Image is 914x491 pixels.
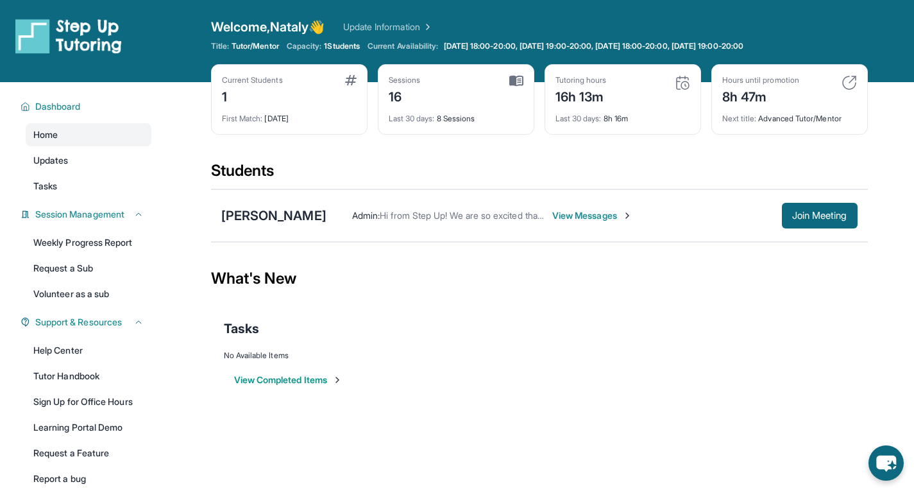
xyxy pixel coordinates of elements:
[26,467,151,490] a: Report a bug
[30,208,144,221] button: Session Management
[368,41,438,51] span: Current Availability:
[26,390,151,413] a: Sign Up for Office Hours
[211,18,325,36] span: Welcome, Nataly 👋
[35,208,124,221] span: Session Management
[211,160,868,189] div: Students
[222,85,283,106] div: 1
[722,114,757,123] span: Next title :
[792,212,847,220] span: Join Meeting
[555,106,690,124] div: 8h 16m
[555,85,607,106] div: 16h 13m
[389,85,421,106] div: 16
[222,106,357,124] div: [DATE]
[444,41,743,51] span: [DATE] 18:00-20:00, [DATE] 19:00-20:00, [DATE] 18:00-20:00, [DATE] 19:00-20:00
[224,350,855,361] div: No Available Items
[26,416,151,439] a: Learning Portal Demo
[35,100,81,113] span: Dashboard
[324,41,360,51] span: 1 Students
[222,114,263,123] span: First Match :
[675,75,690,90] img: card
[33,154,69,167] span: Updates
[552,209,632,222] span: View Messages
[15,18,122,54] img: logo
[509,75,523,87] img: card
[30,316,144,329] button: Support & Resources
[234,374,343,386] button: View Completed Items
[26,231,151,254] a: Weekly Progress Report
[555,114,602,123] span: Last 30 days :
[420,21,433,33] img: Chevron Right
[224,320,259,338] span: Tasks
[211,250,868,307] div: What's New
[722,75,799,85] div: Hours until promotion
[26,257,151,280] a: Request a Sub
[30,100,144,113] button: Dashboard
[722,85,799,106] div: 8h 47m
[343,21,433,33] a: Update Information
[35,316,122,329] span: Support & Resources
[389,114,435,123] span: Last 30 days :
[722,106,857,124] div: Advanced Tutor/Mentor
[868,445,904,481] button: chat-button
[842,75,857,90] img: card
[222,75,283,85] div: Current Students
[389,106,523,124] div: 8 Sessions
[389,75,421,85] div: Sessions
[221,207,326,225] div: [PERSON_NAME]
[33,180,57,193] span: Tasks
[352,210,380,221] span: Admin :
[33,128,58,141] span: Home
[26,282,151,306] a: Volunteer as a sub
[782,203,858,228] button: Join Meeting
[555,75,607,85] div: Tutoring hours
[622,211,632,221] img: Chevron-Right
[232,41,279,51] span: Tutor/Mentor
[26,123,151,146] a: Home
[26,339,151,362] a: Help Center
[345,75,357,85] img: card
[26,365,151,388] a: Tutor Handbook
[26,175,151,198] a: Tasks
[441,41,746,51] a: [DATE] 18:00-20:00, [DATE] 19:00-20:00, [DATE] 18:00-20:00, [DATE] 19:00-20:00
[287,41,322,51] span: Capacity:
[211,41,229,51] span: Title:
[26,149,151,172] a: Updates
[26,442,151,465] a: Request a Feature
